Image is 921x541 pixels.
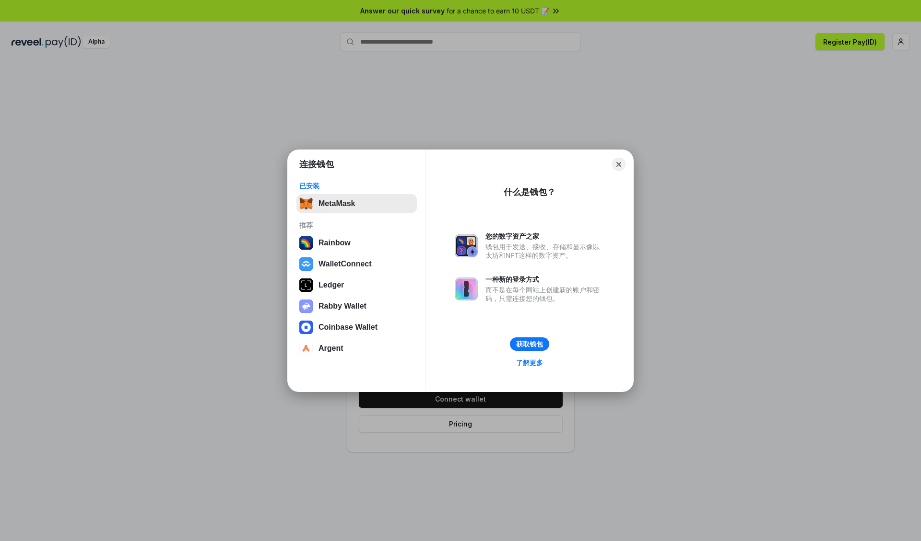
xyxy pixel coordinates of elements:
[319,199,355,208] div: MetaMask
[296,276,417,295] button: Ledger
[485,286,604,303] div: 而不是在每个网站上创建新的账户和密码，只需连接您的钱包。
[319,344,343,353] div: Argent
[319,281,344,289] div: Ledger
[299,197,313,210] img: svg+xml,%3Csvg%20fill%3D%22none%22%20height%3D%2233%22%20viewBox%3D%220%200%2035%2033%22%20width%...
[296,254,417,274] button: WalletConnect
[296,233,417,253] button: Rainbow
[516,358,543,367] div: 了解更多
[299,159,334,170] h1: 连接钱包
[319,239,351,247] div: Rainbow
[299,278,313,292] img: svg+xml,%3Csvg%20xmlns%3D%22http%3A%2F%2Fwww.w3.org%2F2000%2Fsvg%22%20width%3D%2228%22%20height%3...
[296,339,417,358] button: Argent
[299,299,313,313] img: svg+xml,%3Csvg%20xmlns%3D%22http%3A%2F%2Fwww.w3.org%2F2000%2Fsvg%22%20fill%3D%22none%22%20viewBox...
[319,260,372,268] div: WalletConnect
[455,234,478,257] img: svg+xml,%3Csvg%20xmlns%3D%22http%3A%2F%2Fwww.w3.org%2F2000%2Fsvg%22%20fill%3D%22none%22%20viewBox...
[296,318,417,337] button: Coinbase Wallet
[455,277,478,300] img: svg+xml,%3Csvg%20xmlns%3D%22http%3A%2F%2Fwww.w3.org%2F2000%2Fsvg%22%20fill%3D%22none%22%20viewBox...
[485,232,604,241] div: 您的数字资产之家
[299,221,414,230] div: 推荐
[299,321,313,334] img: svg+xml,%3Csvg%20width%3D%2228%22%20height%3D%2228%22%20viewBox%3D%220%200%2028%2028%22%20fill%3D...
[299,182,414,190] div: 已安装
[510,357,549,369] a: 了解更多
[299,342,313,355] img: svg+xml,%3Csvg%20width%3D%2228%22%20height%3D%2228%22%20viewBox%3D%220%200%2028%2028%22%20fill%3D...
[485,275,604,284] div: 一种新的登录方式
[612,158,626,171] button: Close
[319,302,366,311] div: Rabby Wallet
[504,186,555,198] div: 什么是钱包？
[319,323,378,332] div: Coinbase Wallet
[299,236,313,250] img: svg+xml,%3Csvg%20width%3D%22120%22%20height%3D%22120%22%20viewBox%3D%220%200%20120%20120%22%20fil...
[296,194,417,213] button: MetaMask
[485,242,604,260] div: 钱包用于发送、接收、存储和显示像以太坊和NFT这样的数字资产。
[510,337,549,351] button: 获取钱包
[299,257,313,271] img: svg+xml,%3Csvg%20width%3D%2228%22%20height%3D%2228%22%20viewBox%3D%220%200%2028%2028%22%20fill%3D...
[516,340,543,348] div: 获取钱包
[296,297,417,316] button: Rabby Wallet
